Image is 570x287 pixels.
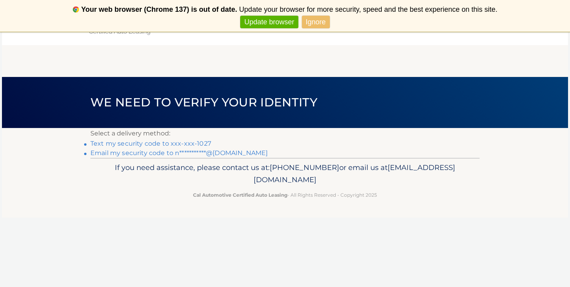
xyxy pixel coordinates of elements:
[270,163,339,172] span: [PHONE_NUMBER]
[96,161,474,186] p: If you need assistance, please contact us at: or email us at
[193,192,287,198] strong: Cal Automotive Certified Auto Leasing
[90,128,480,139] p: Select a delivery method:
[302,16,330,29] a: Ignore
[239,5,497,13] span: Update your browser for more security, speed and the best experience on this site.
[90,140,211,147] a: Text my security code to xxx-xxx-1027
[90,95,317,110] span: We need to verify your identity
[240,16,298,29] a: Update browser
[81,5,237,13] b: Your web browser (Chrome 137) is out of date.
[96,191,474,199] p: - All Rights Reserved - Copyright 2025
